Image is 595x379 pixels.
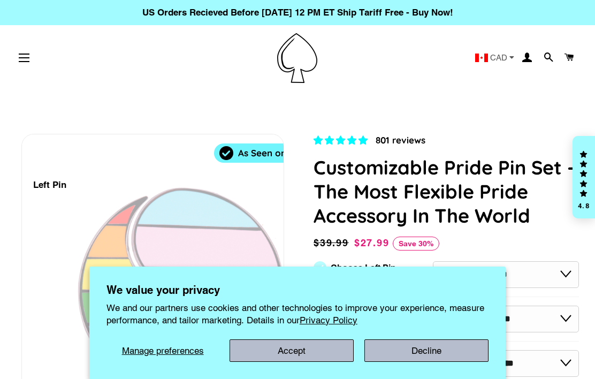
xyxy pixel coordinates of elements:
a: Privacy Policy [300,315,357,325]
span: $39.99 [314,237,349,248]
div: Click to open Judge.me floating reviews tab [573,136,595,218]
span: Save 30% [393,237,439,251]
h2: We value your privacy [106,284,489,297]
button: Decline [364,339,489,362]
span: $27.99 [354,237,390,248]
span: 801 reviews [376,134,425,146]
div: 4.8 [577,202,590,209]
h1: Customizable Pride Pin Set - The Most Flexible Pride Accessory In The World [314,155,579,228]
button: Accept [230,339,354,362]
span: CAD [490,54,507,62]
button: Manage preferences [106,339,219,362]
img: Pin-Ace [277,33,317,83]
p: We and our partners use cookies and other technologies to improve your experience, measure perfor... [106,302,489,325]
span: 4.83 stars [314,135,370,146]
span: Manage preferences [122,345,204,356]
label: Choose Left Pin [331,263,396,272]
